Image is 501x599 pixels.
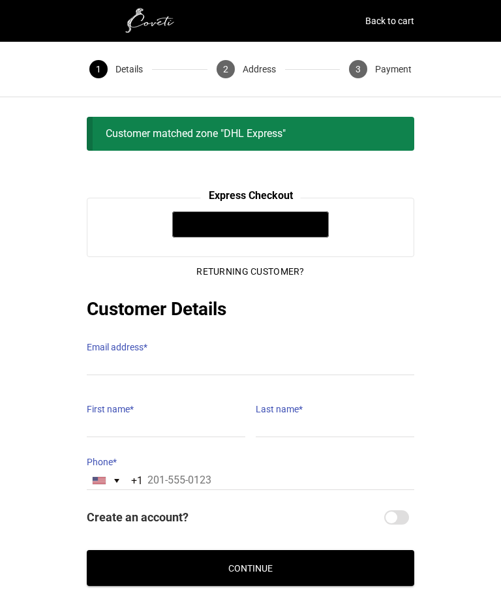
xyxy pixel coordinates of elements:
[87,8,217,34] img: white1.png
[87,117,414,151] div: Customer matched zone "DHL Express"
[87,296,414,322] h2: Customer Details
[186,257,314,286] button: Returning Customer?
[256,400,414,418] label: Last name
[80,42,152,97] button: 1 Details
[131,470,143,491] div: +1
[340,42,421,97] button: 3 Payment
[207,42,285,97] button: 2 Address
[365,12,414,30] a: Back to cart
[384,510,409,525] input: Create an account?
[172,211,329,238] button: Pay with GPay
[87,550,414,586] button: Continue
[87,506,382,529] span: Create an account?
[87,400,245,418] label: First name
[87,471,414,490] input: 201-555-0123
[87,453,414,471] label: Phone
[87,338,414,356] label: Email address
[89,60,108,78] span: 1
[115,60,143,78] span: Details
[243,60,276,78] span: Address
[217,60,235,78] span: 2
[87,472,143,489] button: Selected country
[349,60,367,78] span: 3
[375,60,412,78] span: Payment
